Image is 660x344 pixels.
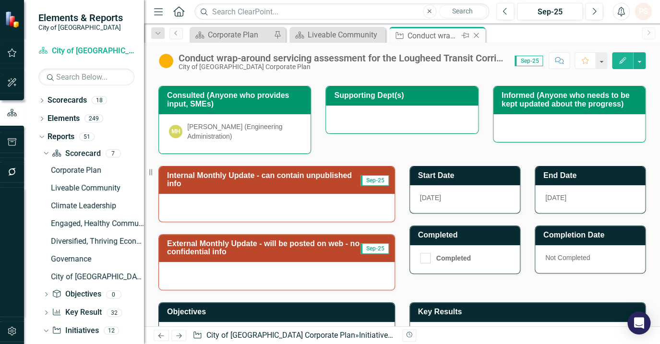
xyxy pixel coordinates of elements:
[179,53,505,63] div: Conduct wrap-around servicing assessment for the Lougheed Transit Corridor Area Plan
[292,29,383,41] a: Liveable Community
[543,171,640,180] h3: End Date
[308,29,383,41] div: Liveable Community
[520,6,580,18] div: Sep-25
[179,63,505,71] div: City of [GEOGRAPHIC_DATA] Corporate Plan
[38,46,134,57] a: City of [GEOGRAPHIC_DATA] Corporate Plan
[334,91,473,100] h3: Supporting Dept(s)
[517,3,583,20] button: Sep-25
[84,115,103,123] div: 249
[359,331,393,340] a: Initiatives
[48,180,144,195] a: Liveable Community
[194,3,489,20] input: Search ClearPoint...
[48,269,144,284] a: City of [GEOGRAPHIC_DATA]
[52,307,101,318] a: Key Result
[167,239,360,256] h3: External Monthly Update - will be posted on web - no confidential info
[104,327,119,335] div: 12
[439,5,487,18] button: Search
[545,194,566,202] span: [DATE]
[38,69,134,85] input: Search Below...
[52,325,98,336] a: Initiatives
[192,330,395,341] div: » »
[51,255,144,263] div: Governance
[167,171,360,188] h3: Internal Monthly Update - can contain unpublished info
[48,215,144,231] a: Engaged, Healthy Community
[543,231,640,239] h3: Completion Date
[158,53,174,69] img: Needs Attention
[51,202,144,210] div: Climate Leadership
[418,308,641,316] h3: Key Results
[48,162,144,178] a: Corporate Plan
[51,219,144,228] div: Engaged, Healthy Community
[79,132,95,141] div: 51
[515,56,543,66] span: Sep-25
[208,29,271,41] div: Corporate Plan
[192,29,271,41] a: Corporate Plan
[38,12,123,24] span: Elements & Reports
[169,125,182,138] div: MH
[418,171,515,180] h3: Start Date
[418,231,515,239] h3: Completed
[52,148,100,159] a: Scorecard
[48,113,80,124] a: Elements
[5,11,22,28] img: ClearPoint Strategy
[48,131,74,142] a: Reports
[107,308,122,317] div: 32
[408,30,459,42] div: Conduct wrap-around servicing assessment for the Lougheed Transit Corridor Area Plan
[360,243,389,254] span: Sep-25
[106,290,121,298] div: 0
[167,91,306,108] h3: Consulted (Anyone who provides input, SMEs)
[502,91,640,108] h3: Informed (Anyone who needs to be kept updated about the progress)
[420,194,441,202] span: [DATE]
[167,308,390,316] h3: Objectives
[206,331,355,340] a: City of [GEOGRAPHIC_DATA] Corporate Plan
[51,273,144,281] div: City of [GEOGRAPHIC_DATA]
[535,245,645,273] div: Not Completed
[360,175,389,186] span: Sep-25
[452,7,473,15] span: Search
[48,251,144,266] a: Governance
[38,24,123,31] small: City of [GEOGRAPHIC_DATA]
[635,3,652,20] button: PS
[52,289,101,300] a: Objectives
[48,95,87,106] a: Scorecards
[48,198,144,213] a: Climate Leadership
[187,122,300,141] div: [PERSON_NAME] (Engineering Administration)
[51,166,144,175] div: Corporate Plan
[48,233,144,249] a: Diversified, Thriving Economy
[106,149,121,157] div: 7
[627,311,650,334] div: Open Intercom Messenger
[92,96,107,105] div: 18
[51,237,144,246] div: Diversified, Thriving Economy
[51,184,144,192] div: Liveable Community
